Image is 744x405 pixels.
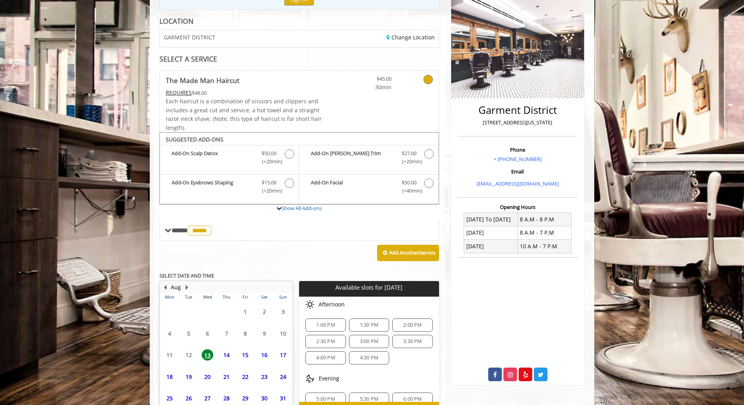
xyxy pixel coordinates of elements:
[305,318,345,332] div: 1:00 PM
[217,366,236,387] td: Select day21
[236,344,255,366] td: Select day15
[164,371,175,382] span: 18
[386,34,435,41] a: Change Location
[403,396,422,402] span: 6:00 PM
[239,371,251,382] span: 22
[517,226,571,239] td: 8 A.M - 7 P.M
[303,149,434,168] label: Add-On Beard Trim
[458,204,577,210] h3: Opening Hours
[282,205,322,212] a: Show All Add-ons
[392,335,432,348] div: 3:30 PM
[166,88,322,97] div: $48.00
[258,187,281,195] span: (+20min )
[160,366,179,387] td: Select day18
[183,393,195,404] span: 26
[179,366,198,387] td: Select day19
[464,240,518,253] td: [DATE]
[460,104,576,116] h2: Garment District
[259,393,270,404] span: 30
[402,149,416,157] span: $27.00
[164,179,295,197] label: Add-On Eyebrows Shaping
[277,349,289,361] span: 17
[397,187,420,195] span: (+40min )
[316,322,335,328] span: 1:00 PM
[360,355,378,361] span: 4:30 PM
[159,132,439,205] div: The Made Man Haircut Add-onS
[217,293,236,301] th: Thu
[389,249,435,256] b: Add Another Service
[198,366,217,387] td: Select day20
[311,179,393,195] b: Add-On Facial
[403,338,422,345] span: 3:30 PM
[274,366,293,387] td: Select day24
[198,344,217,366] td: Select day13
[255,344,273,366] td: Select day16
[360,338,378,345] span: 3:00 PM
[262,149,276,157] span: $50.00
[172,179,254,195] b: Add-On Eyebrows Shaping
[159,55,439,63] div: SELECT A SERVICE
[517,213,571,226] td: 8 A.M - 8 P.M
[236,366,255,387] td: Select day22
[402,179,416,187] span: $50.00
[259,349,270,361] span: 16
[166,136,223,143] b: SUGGESTED ADD-ONS
[221,349,232,361] span: 14
[164,149,295,168] label: Add-On Scalp Detox
[164,34,215,40] span: GARMENT DISTRICT
[183,371,195,382] span: 19
[274,293,293,301] th: Sun
[403,322,422,328] span: 2:00 PM
[255,366,273,387] td: Select day23
[316,355,335,361] span: 4:00 PM
[236,293,255,301] th: Fri
[319,301,345,308] span: Afternoon
[259,371,270,382] span: 23
[345,71,391,92] a: $45.00
[302,284,436,291] p: Available slots for [DATE]
[217,344,236,366] td: Select day14
[166,97,322,131] span: Each haircut is a combination of scissors and clippers and includes a great cut and service, a ho...
[305,374,315,383] img: evening slots
[202,393,213,404] span: 27
[159,16,193,26] b: LOCATION
[349,335,389,348] div: 3:00 PM
[303,179,434,197] label: Add-On Facial
[349,351,389,364] div: 4:30 PM
[460,118,576,127] p: [STREET_ADDRESS][US_STATE]
[221,393,232,404] span: 28
[258,157,281,166] span: (+20min )
[198,293,217,301] th: Wed
[255,293,273,301] th: Sat
[316,396,335,402] span: 5:00 PM
[262,179,276,187] span: $15.00
[171,283,181,292] button: Aug
[162,283,168,292] button: Previous Month
[305,351,345,364] div: 4:00 PM
[305,335,345,348] div: 2:30 PM
[345,83,391,92] span: 30min
[179,293,198,301] th: Tue
[377,245,439,261] button: Add AnotherService
[172,149,254,166] b: Add-On Scalp Detox
[392,318,432,332] div: 2:00 PM
[460,147,576,152] h3: Phone
[166,75,239,86] b: The Made Man Haircut
[464,226,518,239] td: [DATE]
[277,393,289,404] span: 31
[517,240,571,253] td: 10 A.M - 7 P.M
[477,180,559,187] a: [EMAIL_ADDRESS][DOMAIN_NAME]
[349,318,389,332] div: 1:30 PM
[239,349,251,361] span: 15
[494,156,542,163] a: + [PHONE_NUMBER]
[159,272,214,279] b: SELECT DATE AND TIME
[202,371,213,382] span: 20
[277,371,289,382] span: 24
[316,338,335,345] span: 2:30 PM
[460,169,576,174] h3: Email
[305,300,315,309] img: afternoon slots
[160,293,179,301] th: Mon
[311,149,393,166] b: Add-On [PERSON_NAME] Trim
[319,375,339,382] span: Evening
[274,344,293,366] td: Select day17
